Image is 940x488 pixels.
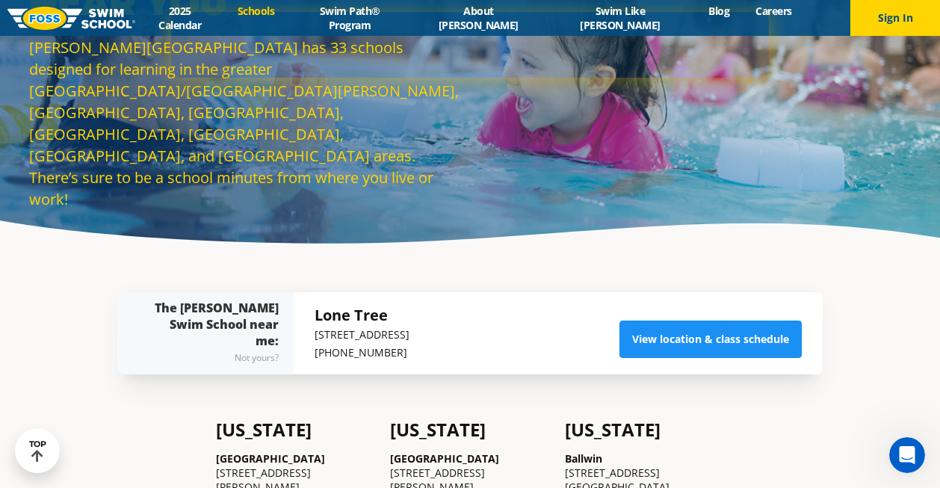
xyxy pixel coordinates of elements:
p: [PERSON_NAME][GEOGRAPHIC_DATA] has 33 schools designed for learning in the greater [GEOGRAPHIC_DA... [29,37,463,210]
a: Swim Path® Program [288,4,412,32]
h4: [US_STATE] [390,419,549,440]
a: [GEOGRAPHIC_DATA] [390,451,499,466]
a: 2025 Calendar [135,4,224,32]
a: Ballwin [565,451,602,466]
h4: [US_STATE] [216,419,375,440]
a: Blog [696,4,743,18]
iframe: Intercom live chat banner [171,12,769,78]
iframe: Intercom live chat [889,437,925,473]
a: Swim Like [PERSON_NAME] [545,4,696,32]
p: [PHONE_NUMBER] [315,344,409,362]
a: View location & class schedule [619,321,802,358]
div: TOP [29,439,46,463]
a: About [PERSON_NAME] [412,4,545,32]
a: Careers [743,4,805,18]
h5: Lone Tree [315,305,409,326]
img: FOSS Swim School Logo [7,7,135,30]
h4: [US_STATE] [565,419,724,440]
a: Schools [224,4,287,18]
p: [STREET_ADDRESS] [315,326,409,344]
a: [GEOGRAPHIC_DATA] [216,451,325,466]
div: Not yours? [147,349,279,367]
div: The [PERSON_NAME] Swim School near me: [147,300,279,367]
